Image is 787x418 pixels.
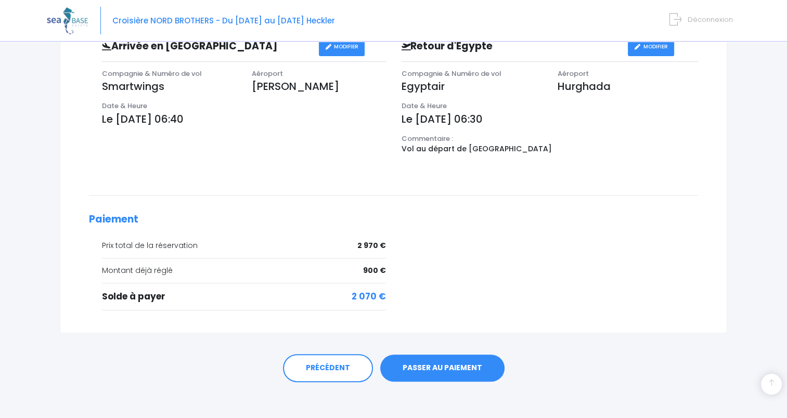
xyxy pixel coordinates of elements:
[380,355,505,382] a: PASSER AU PAIEMENT
[94,41,319,53] h3: Arrivée en [GEOGRAPHIC_DATA]
[102,79,236,94] p: Smartwings
[402,69,501,79] span: Compagnie & Numéro de vol
[102,111,386,127] p: Le [DATE] 06:40
[402,79,542,94] p: Egyptair
[89,214,698,226] h2: Paiement
[402,143,699,154] p: Vol au départ de [GEOGRAPHIC_DATA]
[402,134,453,143] span: Commentaire :
[394,41,628,53] h3: Retour d'Egypte
[112,15,335,26] span: Croisière NORD BROTHERS - Du [DATE] au [DATE] Heckler
[357,240,386,251] span: 2 970 €
[252,69,283,79] span: Aéroport
[363,265,386,276] span: 900 €
[102,240,386,251] div: Prix total de la réservation
[688,15,733,24] span: Déconnexion
[402,101,447,111] span: Date & Heure
[558,69,589,79] span: Aéroport
[352,290,386,304] span: 2 070 €
[402,111,699,127] p: Le [DATE] 06:30
[628,38,674,56] a: MODIFIER
[283,354,373,382] a: PRÉCÉDENT
[558,79,698,94] p: Hurghada
[319,38,365,56] a: MODIFIER
[102,101,147,111] span: Date & Heure
[102,290,386,304] div: Solde à payer
[102,265,386,276] div: Montant déjà réglé
[252,79,386,94] p: [PERSON_NAME]
[102,69,202,79] span: Compagnie & Numéro de vol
